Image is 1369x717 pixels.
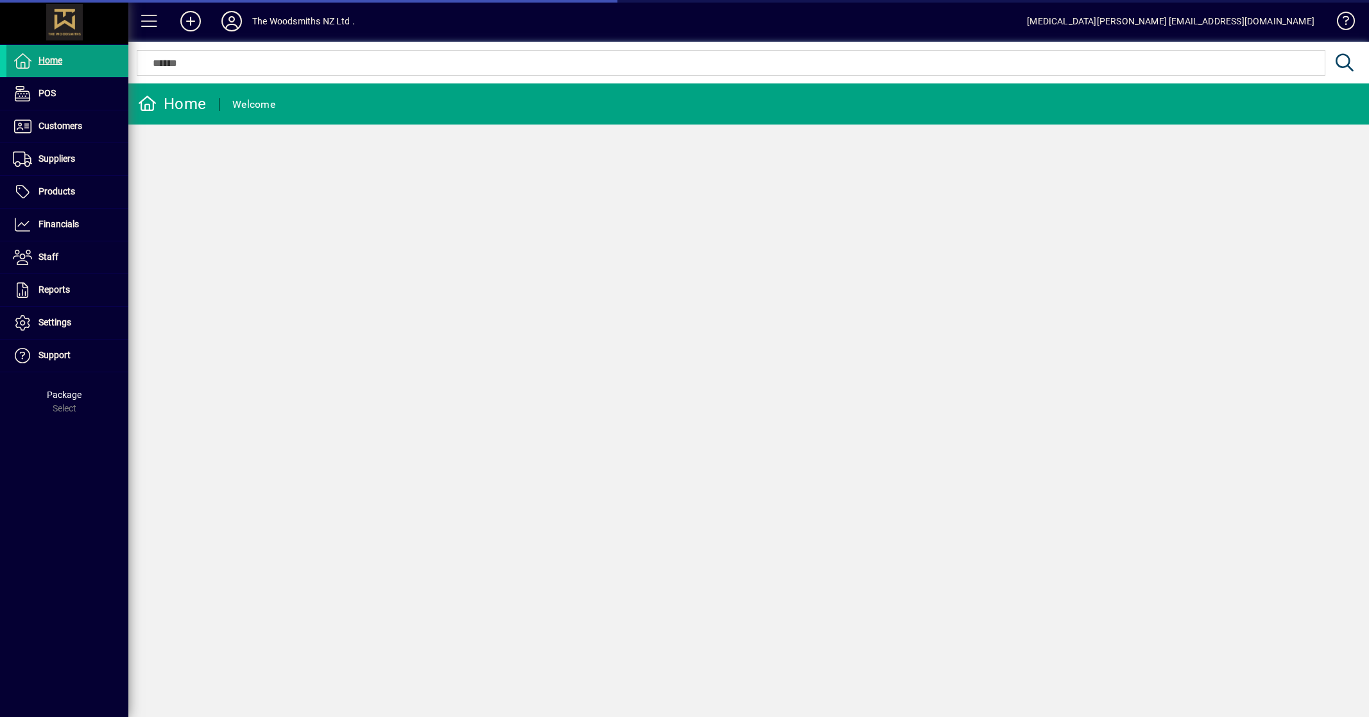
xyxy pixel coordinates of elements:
[252,11,355,31] div: The Woodsmiths NZ Ltd .
[6,110,128,143] a: Customers
[39,55,62,65] span: Home
[6,274,128,306] a: Reports
[232,94,275,115] div: Welcome
[6,307,128,339] a: Settings
[39,350,71,360] span: Support
[39,121,82,131] span: Customers
[39,284,70,295] span: Reports
[6,78,128,110] a: POS
[47,390,82,400] span: Package
[6,241,128,273] a: Staff
[39,317,71,327] span: Settings
[39,153,75,164] span: Suppliers
[39,252,58,262] span: Staff
[39,88,56,98] span: POS
[170,10,211,33] button: Add
[6,209,128,241] a: Financials
[211,10,252,33] button: Profile
[1327,3,1353,44] a: Knowledge Base
[1027,11,1314,31] div: [MEDICAL_DATA][PERSON_NAME] [EMAIL_ADDRESS][DOMAIN_NAME]
[6,143,128,175] a: Suppliers
[39,219,79,229] span: Financials
[6,340,128,372] a: Support
[138,94,206,114] div: Home
[39,186,75,196] span: Products
[6,176,128,208] a: Products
